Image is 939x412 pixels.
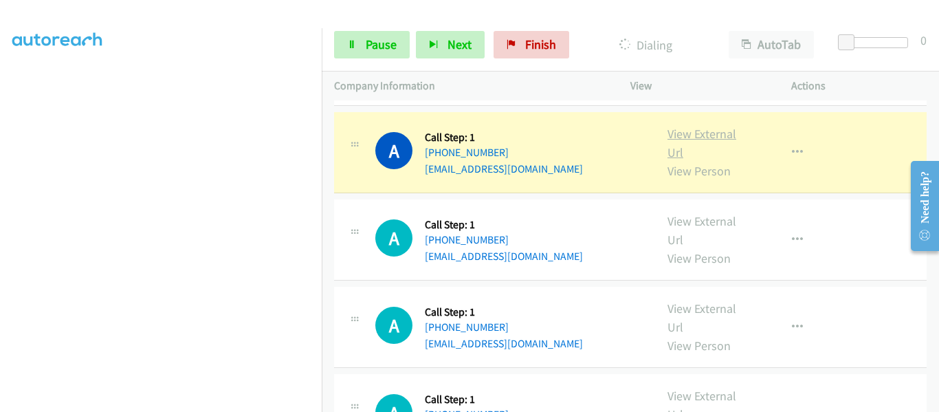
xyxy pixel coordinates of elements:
[494,31,569,58] a: Finish
[425,218,583,232] h5: Call Step: 1
[588,36,704,54] p: Dialing
[425,393,583,406] h5: Call Step: 1
[334,31,410,58] a: Pause
[425,131,583,144] h5: Call Step: 1
[334,78,606,94] p: Company Information
[425,337,583,350] a: [EMAIL_ADDRESS][DOMAIN_NAME]
[667,301,736,335] a: View External Url
[375,219,412,257] h1: A
[630,78,766,94] p: View
[899,151,939,261] iframe: Resource Center
[375,132,412,169] h1: A
[667,126,736,160] a: View External Url
[425,250,583,263] a: [EMAIL_ADDRESS][DOMAIN_NAME]
[375,219,412,257] div: The call is yet to be attempted
[667,163,731,179] a: View Person
[425,233,509,246] a: [PHONE_NUMBER]
[416,31,485,58] button: Next
[667,213,736,248] a: View External Url
[375,307,412,344] h1: A
[425,305,583,319] h5: Call Step: 1
[525,36,556,52] span: Finish
[448,36,472,52] span: Next
[667,338,731,354] a: View Person
[425,321,509,334] a: [PHONE_NUMBER]
[729,31,814,58] button: AutoTab
[667,250,731,266] a: View Person
[366,36,397,52] span: Pause
[791,78,927,94] p: Actions
[425,146,509,159] a: [PHONE_NUMBER]
[375,307,412,344] div: The call is yet to be attempted
[920,31,927,50] div: 0
[425,162,583,175] a: [EMAIL_ADDRESS][DOMAIN_NAME]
